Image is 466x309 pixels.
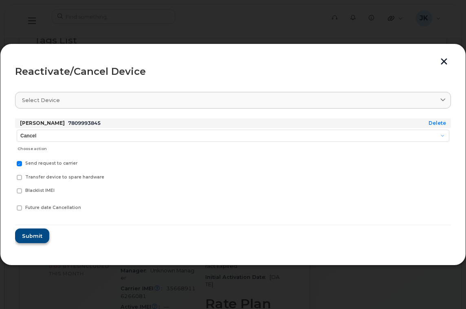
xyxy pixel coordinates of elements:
span: Transfer device to spare hardware [25,174,104,180]
a: Select device [15,92,451,109]
span: Send request to carrier [25,161,77,166]
a: Delete [429,120,446,126]
strong: [PERSON_NAME] [20,120,65,126]
div: Reactivate/Cancel Device [15,67,451,76]
span: Select device [22,96,60,104]
span: Submit [22,232,42,240]
div: Choose action [18,142,449,152]
button: Submit [15,228,49,243]
span: Blacklist IMEI [25,188,55,193]
span: 7809993845 [68,120,101,126]
span: Future date Cancellation [25,205,81,210]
